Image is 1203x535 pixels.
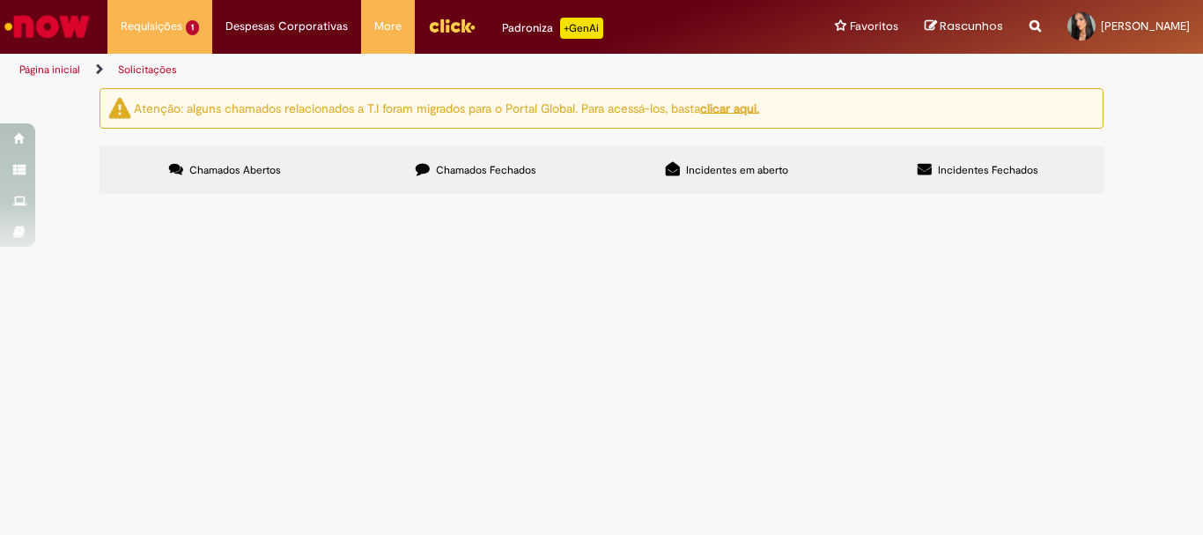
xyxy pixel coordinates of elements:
ul: Trilhas de página [13,54,789,86]
span: Incidentes em aberto [686,163,788,177]
img: ServiceNow [2,9,92,44]
p: +GenAi [560,18,603,39]
span: Incidentes Fechados [938,163,1038,177]
a: clicar aqui. [700,100,759,115]
ng-bind-html: Atenção: alguns chamados relacionados a T.I foram migrados para o Portal Global. Para acessá-los,... [134,100,759,115]
span: Chamados Fechados [436,163,536,177]
img: click_logo_yellow_360x200.png [428,12,476,39]
a: Solicitações [118,63,177,77]
div: Padroniza [502,18,603,39]
span: Rascunhos [940,18,1003,34]
span: Requisições [121,18,182,35]
span: Favoritos [850,18,898,35]
span: Chamados Abertos [189,163,281,177]
a: Rascunhos [925,19,1003,35]
span: 1 [186,20,199,35]
span: [PERSON_NAME] [1101,19,1190,33]
span: Despesas Corporativas [225,18,348,35]
span: More [374,18,402,35]
a: Página inicial [19,63,80,77]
